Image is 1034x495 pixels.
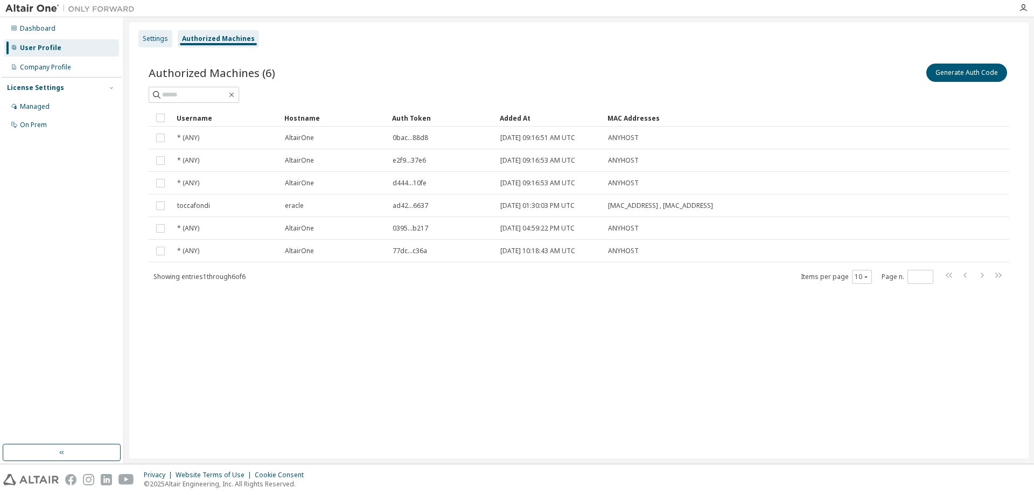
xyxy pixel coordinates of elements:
[608,247,639,255] span: ANYHOST
[393,156,426,165] span: e2f9...37e6
[882,270,933,284] span: Page n.
[20,63,71,72] div: Company Profile
[285,224,314,233] span: AltairOne
[20,44,61,52] div: User Profile
[177,201,210,210] span: toccafondi
[393,179,427,187] span: d444...10fe
[500,201,575,210] span: [DATE] 01:30:03 PM UTC
[118,474,134,485] img: youtube.svg
[65,474,76,485] img: facebook.svg
[500,109,599,127] div: Added At
[392,109,491,127] div: Auth Token
[500,247,575,255] span: [DATE] 10:18:43 AM UTC
[20,102,50,111] div: Managed
[101,474,112,485] img: linkedin.svg
[144,479,310,489] p: © 2025 Altair Engineering, Inc. All Rights Reserved.
[177,224,199,233] span: * (ANY)
[801,270,872,284] span: Items per page
[608,134,639,142] span: ANYHOST
[177,247,199,255] span: * (ANY)
[393,247,427,255] span: 77dc...c36a
[144,471,176,479] div: Privacy
[607,109,896,127] div: MAC Addresses
[182,34,255,43] div: Authorized Machines
[285,201,304,210] span: eracle
[608,179,639,187] span: ANYHOST
[855,273,869,281] button: 10
[83,474,94,485] img: instagram.svg
[926,64,1007,82] button: Generate Auth Code
[500,179,575,187] span: [DATE] 09:16:53 AM UTC
[177,109,276,127] div: Username
[285,179,314,187] span: AltairOne
[285,247,314,255] span: AltairOne
[500,224,575,233] span: [DATE] 04:59:22 PM UTC
[177,156,199,165] span: * (ANY)
[284,109,383,127] div: Hostname
[20,24,55,33] div: Dashboard
[608,156,639,165] span: ANYHOST
[153,272,246,281] span: Showing entries 1 through 6 of 6
[393,224,428,233] span: 0395...b217
[608,224,639,233] span: ANYHOST
[177,179,199,187] span: * (ANY)
[5,3,140,14] img: Altair One
[149,65,275,80] span: Authorized Machines (6)
[20,121,47,129] div: On Prem
[177,134,199,142] span: * (ANY)
[500,134,575,142] span: [DATE] 09:16:51 AM UTC
[255,471,310,479] div: Cookie Consent
[608,201,713,210] span: [MAC_ADDRESS] , [MAC_ADDRESS]
[393,201,428,210] span: ad42...6637
[285,134,314,142] span: AltairOne
[143,34,168,43] div: Settings
[500,156,575,165] span: [DATE] 09:16:53 AM UTC
[3,474,59,485] img: altair_logo.svg
[7,83,64,92] div: License Settings
[285,156,314,165] span: AltairOne
[176,471,255,479] div: Website Terms of Use
[393,134,428,142] span: 0bac...88d8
